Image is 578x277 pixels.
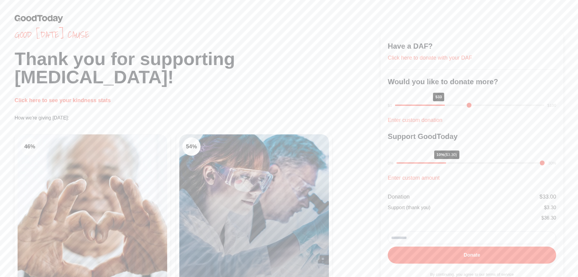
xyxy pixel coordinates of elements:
[434,151,459,159] div: 10%
[15,114,380,122] p: How we're giving [DATE]:
[388,132,556,141] h3: Support GoodToday
[15,15,63,23] img: GoodToday
[15,50,380,86] h1: Thank you for supporting [MEDICAL_DATA]!
[388,77,556,87] h3: Would you like to donate more?
[547,102,556,109] div: $100
[388,55,472,61] a: Click here to donate with your DAF
[548,160,556,166] div: 30%
[544,215,556,220] span: 36.30
[388,102,392,109] div: $1
[388,247,556,264] button: Donate
[433,93,444,101] div: $33
[388,160,394,166] div: 0%
[543,194,556,200] span: 33.00
[15,29,380,40] span: Good [DATE] cause
[544,204,556,211] div: $
[541,214,556,222] div: $
[444,152,457,157] span: ($3.30)
[547,205,556,210] span: 3.30
[15,97,111,103] a: Click here to see your kindness stats
[388,41,556,51] h3: Have a DAF?
[388,175,440,181] a: Enter custom amount
[539,192,556,201] div: $
[388,192,410,201] div: Donation
[21,137,39,156] div: 46 %
[388,117,442,123] a: Enter custom donation
[388,204,431,211] div: Support (thank you)
[182,137,201,156] div: 54 %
